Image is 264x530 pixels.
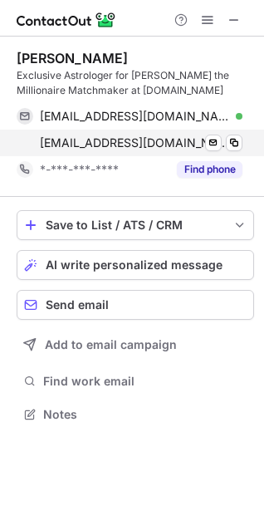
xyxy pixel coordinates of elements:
[46,258,222,272] span: AI write personalized message
[17,10,116,30] img: ContactOut v5.3.10
[17,50,128,66] div: [PERSON_NAME]
[40,109,230,124] span: [EMAIL_ADDRESS][DOMAIN_NAME]
[43,407,247,422] span: Notes
[17,330,254,360] button: Add to email campaign
[17,290,254,320] button: Send email
[46,218,225,232] div: Save to List / ATS / CRM
[17,68,254,98] div: Exclusive Astrologer for [PERSON_NAME] the Millionaire Matchmaker at [DOMAIN_NAME]
[43,374,247,389] span: Find work email
[45,338,177,351] span: Add to email campaign
[40,135,230,150] span: [EMAIL_ADDRESS][DOMAIN_NAME]
[17,210,254,240] button: save-profile-one-click
[177,161,242,178] button: Reveal Button
[46,298,109,312] span: Send email
[17,403,254,426] button: Notes
[17,250,254,280] button: AI write personalized message
[17,370,254,393] button: Find work email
